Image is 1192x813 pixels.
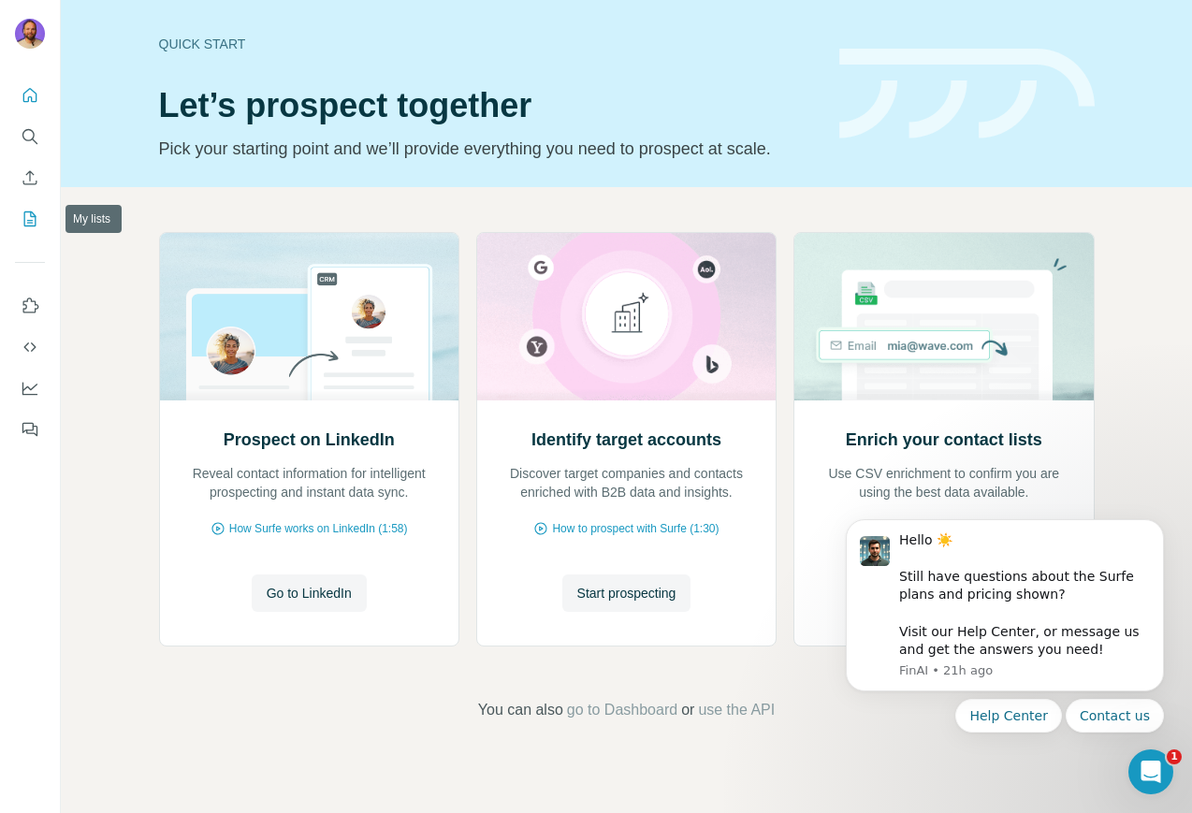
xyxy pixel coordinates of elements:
button: use the API [698,699,775,721]
span: Start prospecting [577,584,676,602]
button: Quick start [15,79,45,112]
button: Go to LinkedIn [252,574,367,612]
img: Identify target accounts [476,233,777,400]
button: Start prospecting [562,574,691,612]
h2: Enrich your contact lists [846,427,1042,453]
p: Discover target companies and contacts enriched with B2B data and insights. [496,464,757,501]
img: Avatar [15,19,45,49]
span: or [681,699,694,721]
img: Prospect on LinkedIn [159,233,459,400]
button: Search [15,120,45,153]
h1: Let’s prospect together [159,87,817,124]
span: Go to LinkedIn [267,584,352,602]
button: Feedback [15,413,45,446]
button: Use Surfe API [15,330,45,364]
span: How Surfe works on LinkedIn (1:58) [229,520,408,537]
iframe: Intercom live chat [1128,749,1173,794]
p: Reveal contact information for intelligent prospecting and instant data sync. [179,464,440,501]
span: 1 [1167,749,1182,764]
h2: Prospect on LinkedIn [224,427,395,453]
img: Enrich your contact lists [793,233,1094,400]
p: Pick your starting point and we’ll provide everything you need to prospect at scale. [159,136,817,162]
h2: Identify target accounts [531,427,721,453]
span: You can also [478,699,563,721]
button: My lists [15,202,45,236]
span: How to prospect with Surfe (1:30) [552,520,719,537]
div: Quick start [159,35,817,53]
button: Enrich CSV [15,161,45,195]
img: banner [839,49,1095,139]
button: Dashboard [15,371,45,405]
p: Use CSV enrichment to confirm you are using the best data available. [813,464,1074,501]
button: Use Surfe on LinkedIn [15,289,45,323]
iframe: Intercom notifications message [818,457,1192,762]
button: go to Dashboard [567,699,677,721]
